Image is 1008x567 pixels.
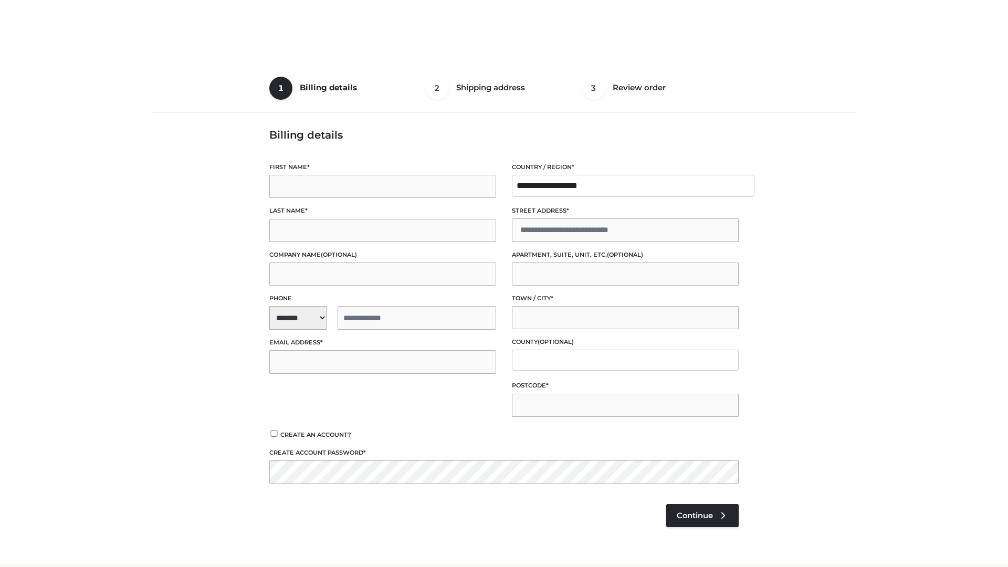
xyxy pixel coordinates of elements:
span: 1 [269,77,292,100]
span: (optional) [321,251,357,258]
label: Apartment, suite, unit, etc. [512,250,739,260]
span: Review order [613,82,666,92]
label: Street address [512,206,739,216]
label: Company name [269,250,496,260]
span: 2 [426,77,449,100]
span: Billing details [300,82,357,92]
span: (optional) [538,338,574,345]
label: Create account password [269,448,739,458]
span: Create an account? [280,431,351,438]
h3: Billing details [269,129,739,141]
label: Postcode [512,381,739,391]
input: Create an account? [269,430,279,437]
span: Continue [677,511,713,520]
span: (optional) [607,251,643,258]
a: Continue [666,504,739,527]
label: Phone [269,293,496,303]
label: Country / Region [512,162,739,172]
label: Email address [269,338,496,348]
label: Last name [269,206,496,216]
label: Town / City [512,293,739,303]
label: County [512,337,739,347]
span: 3 [582,77,605,100]
label: First name [269,162,496,172]
span: Shipping address [456,82,525,92]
